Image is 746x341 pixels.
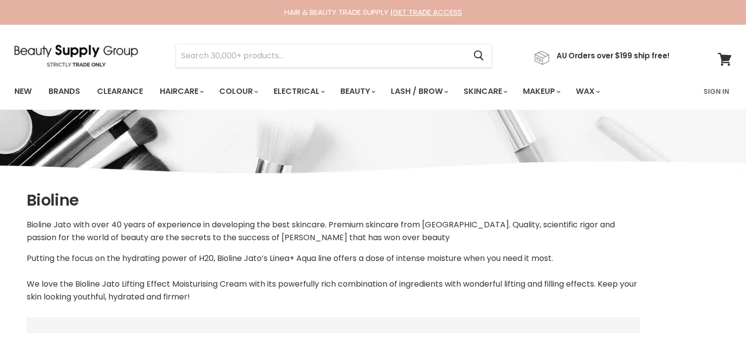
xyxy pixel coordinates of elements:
a: GET TRADE ACCESS [393,7,462,17]
a: Haircare [152,81,210,102]
a: New [7,81,39,102]
p: Bioline Jato with over 40 years of experience in developing the best skincare. Premium skincare f... [27,218,640,244]
div: HAIR & BEAUTY TRADE SUPPLY | [2,7,744,17]
button: Search [466,44,492,67]
form: Product [176,44,492,68]
nav: Main [2,77,744,106]
a: Wax [568,81,606,102]
iframe: Gorgias live chat messenger [697,295,736,331]
a: Electrical [266,81,331,102]
a: Skincare [456,81,513,102]
span: Putting the focus on the hydrating power of H20, Bioline Jato’s Linea+ Aqua line offers a dose of... [27,253,553,264]
a: Makeup [515,81,566,102]
a: Sign In [698,81,735,102]
a: Beauty [333,81,381,102]
input: Search [176,44,466,67]
a: Brands [41,81,88,102]
a: Lash / Brow [383,81,454,102]
span: Bioline Jato Lifting Effect Moisturising Cream with its powerfully rich combination of ingredient... [27,278,637,302]
ul: Main menu [7,77,653,106]
a: Clearance [90,81,150,102]
h1: Bioline [27,190,640,211]
div: We love the [27,278,640,303]
a: Colour [212,81,264,102]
